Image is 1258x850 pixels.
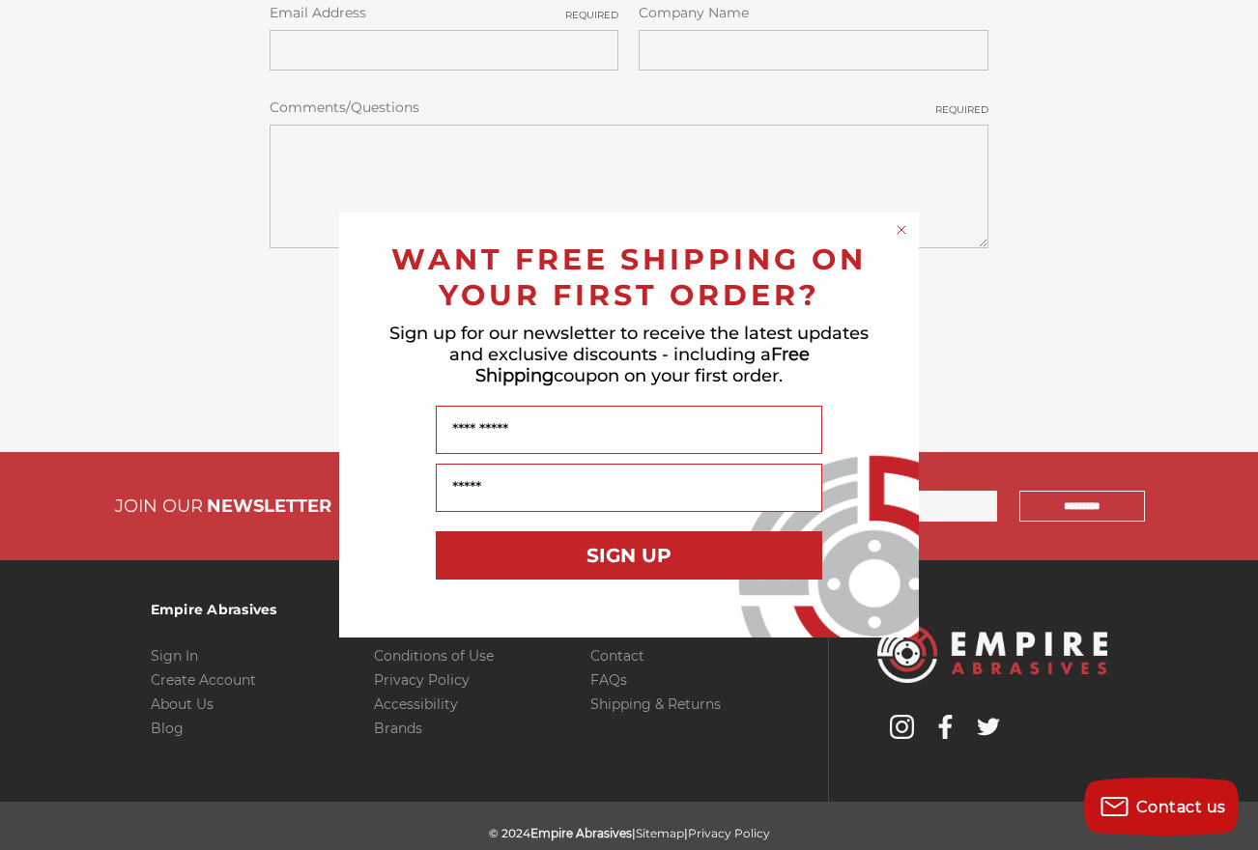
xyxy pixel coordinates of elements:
span: Sign up for our newsletter to receive the latest updates and exclusive discounts - including a co... [389,323,869,386]
span: Free Shipping [475,344,810,386]
span: WANT FREE SHIPPING ON YOUR FIRST ORDER? [391,241,867,313]
button: Close dialog [892,220,911,240]
button: SIGN UP [436,531,822,580]
span: Contact us [1136,798,1226,816]
button: Contact us [1084,778,1239,836]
